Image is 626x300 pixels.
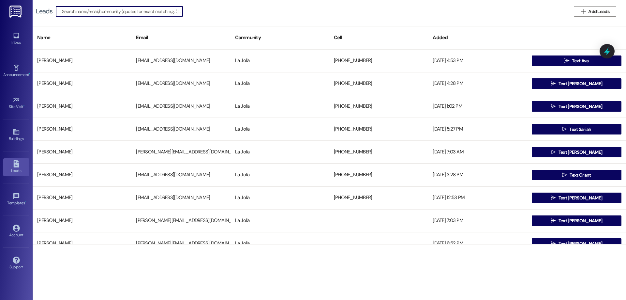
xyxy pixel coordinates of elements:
[428,168,527,182] div: [DATE] 3:28 PM
[131,191,230,204] div: [EMAIL_ADDRESS][DOMAIN_NAME]
[9,6,23,18] img: ResiDesk Logo
[428,123,527,136] div: [DATE] 5:27 PM
[62,7,183,16] input: Search name/email/community (quotes for exact match e.g. "John Smith")
[131,123,230,136] div: [EMAIL_ADDRESS][DOMAIN_NAME]
[3,191,29,208] a: Templates •
[3,126,29,144] a: Buildings
[588,8,609,15] span: Add Leads
[329,77,428,90] div: [PHONE_NUMBER]
[33,77,131,90] div: [PERSON_NAME]
[329,30,428,46] div: Cell
[3,94,29,112] a: Site Visit •
[428,237,527,250] div: [DATE] 6:52 PM
[532,101,621,112] button: Text [PERSON_NAME]
[131,30,230,46] div: Email
[29,71,30,76] span: •
[23,103,24,108] span: •
[231,77,329,90] div: La Jolla
[131,237,230,250] div: [PERSON_NAME][EMAIL_ADDRESS][DOMAIN_NAME]
[559,195,602,201] span: Text [PERSON_NAME]
[231,237,329,250] div: La Jolla
[551,195,556,200] i: 
[428,214,527,227] div: [DATE] 7:03 PM
[559,149,602,156] span: Text [PERSON_NAME]
[428,54,527,67] div: [DATE] 4:53 PM
[33,100,131,113] div: [PERSON_NAME]
[559,217,602,224] span: Text [PERSON_NAME]
[231,168,329,182] div: La Jolla
[559,80,602,87] span: Text [PERSON_NAME]
[428,100,527,113] div: [DATE] 1:02 PM
[3,158,29,176] a: Leads
[131,146,230,159] div: [PERSON_NAME][EMAIL_ADDRESS][DOMAIN_NAME]
[131,100,230,113] div: [EMAIL_ADDRESS][DOMAIN_NAME]
[562,172,567,178] i: 
[33,146,131,159] div: [PERSON_NAME]
[562,127,567,132] i: 
[131,77,230,90] div: [EMAIL_ADDRESS][DOMAIN_NAME]
[33,168,131,182] div: [PERSON_NAME]
[3,255,29,272] a: Support
[131,54,230,67] div: [EMAIL_ADDRESS][DOMAIN_NAME]
[532,78,621,89] button: Text [PERSON_NAME]
[532,170,621,180] button: Text Grant
[36,8,52,15] div: Leads
[574,6,616,17] button: Add Leads
[33,123,131,136] div: [PERSON_NAME]
[3,223,29,240] a: Account
[569,126,591,133] span: Text Sariah
[572,57,589,64] span: Text Ava
[329,54,428,67] div: [PHONE_NUMBER]
[532,193,621,203] button: Text [PERSON_NAME]
[25,200,26,204] span: •
[551,218,556,223] i: 
[532,124,621,134] button: Text Sariah
[131,214,230,227] div: [PERSON_NAME][EMAIL_ADDRESS][DOMAIN_NAME]
[559,103,602,110] span: Text [PERSON_NAME]
[551,104,556,109] i: 
[532,215,621,226] button: Text [PERSON_NAME]
[33,30,131,46] div: Name
[231,100,329,113] div: La Jolla
[231,54,329,67] div: La Jolla
[564,58,569,63] i: 
[532,147,621,157] button: Text [PERSON_NAME]
[231,191,329,204] div: La Jolla
[581,9,586,14] i: 
[231,123,329,136] div: La Jolla
[33,54,131,67] div: [PERSON_NAME]
[559,240,602,247] span: Text [PERSON_NAME]
[551,81,556,86] i: 
[329,100,428,113] div: [PHONE_NUMBER]
[329,146,428,159] div: [PHONE_NUMBER]
[3,30,29,48] a: Inbox
[551,241,556,246] i: 
[570,172,591,179] span: Text Grant
[428,77,527,90] div: [DATE] 4:28 PM
[33,214,131,227] div: [PERSON_NAME]
[428,30,527,46] div: Added
[329,168,428,182] div: [PHONE_NUMBER]
[33,191,131,204] div: [PERSON_NAME]
[428,146,527,159] div: [DATE] 7:03 AM
[329,191,428,204] div: [PHONE_NUMBER]
[231,146,329,159] div: La Jolla
[33,237,131,250] div: [PERSON_NAME]
[231,30,329,46] div: Community
[329,123,428,136] div: [PHONE_NUMBER]
[551,150,556,155] i: 
[131,168,230,182] div: [EMAIL_ADDRESS][DOMAIN_NAME]
[532,238,621,249] button: Text [PERSON_NAME]
[231,214,329,227] div: La Jolla
[428,191,527,204] div: [DATE] 12:53 PM
[532,55,621,66] button: Text Ava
